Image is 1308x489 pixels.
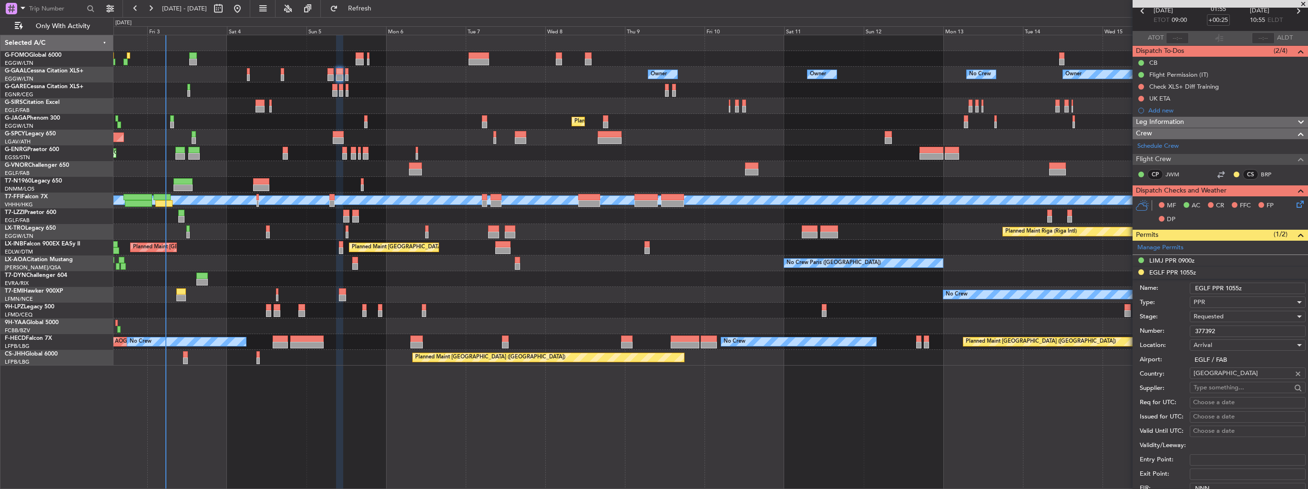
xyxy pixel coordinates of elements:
input: --:-- [1166,32,1189,44]
div: Check XLS+ Diff Training [1149,82,1219,91]
div: Mon 13 [943,26,1023,35]
div: Choose a date [1193,427,1302,436]
span: (2/4) [1274,46,1288,56]
button: Only With Activity [10,19,103,34]
div: CB [1149,59,1157,67]
span: Flight Crew [1136,154,1171,165]
a: EGGW/LTN [5,122,33,130]
span: AC [1192,201,1200,211]
span: T7-N1960 [5,178,31,184]
span: Dispatch To-Dos [1136,46,1184,57]
a: T7-LZZIPraetor 600 [5,210,56,215]
a: EGGW/LTN [5,75,33,82]
div: Tue 14 [1023,26,1103,35]
span: CS-JHH [5,351,25,357]
div: Owner [651,67,667,81]
a: CS-JHHGlobal 6000 [5,351,58,357]
div: Planned Maint [GEOGRAPHIC_DATA] ([GEOGRAPHIC_DATA]) [352,240,502,255]
a: EGGW/LTN [5,233,33,240]
a: T7-FFIFalcon 7X [5,194,48,200]
div: Tue 7 [466,26,545,35]
div: Thu 9 [625,26,705,35]
a: LFMD/CEQ [5,311,32,318]
a: T7-DYNChallenger 604 [5,273,67,278]
span: 09:00 [1172,16,1187,25]
div: Planned Maint [GEOGRAPHIC_DATA] ([GEOGRAPHIC_DATA]) [415,350,565,365]
span: Requested [1194,312,1224,321]
a: G-GAALCessna Citation XLS+ [5,68,83,74]
span: T7-FFI [5,194,21,200]
label: Number: [1140,326,1190,336]
div: LIMJ PPR 0900z [1149,256,1195,265]
a: EGSS/STN [5,154,30,161]
span: Leg Information [1136,117,1184,128]
div: CS [1243,169,1258,180]
label: Country: [1140,369,1190,379]
span: (1/2) [1274,229,1288,239]
div: Planned Maint [GEOGRAPHIC_DATA] [133,240,224,255]
span: 10:55 [1250,16,1265,25]
div: No Crew [969,67,991,81]
div: Sun 5 [307,26,386,35]
span: 9H-YAA [5,320,26,326]
span: 9H-LPZ [5,304,24,310]
a: G-JAGAPhenom 300 [5,115,60,121]
a: G-SPCYLegacy 650 [5,131,56,137]
a: Schedule Crew [1137,142,1179,151]
label: Location: [1140,341,1190,350]
span: G-GARE [5,84,27,90]
a: LFPB/LBG [5,343,30,350]
label: Req for UTC: [1140,398,1190,407]
span: Permits [1136,230,1158,241]
a: EVRA/RIX [5,280,29,287]
span: G-SPCY [5,131,25,137]
span: ETOT [1154,16,1169,25]
span: Crew [1136,128,1152,139]
span: FFC [1240,201,1251,211]
div: Choose a date [1193,412,1302,422]
a: EGLF/FAB [5,170,30,177]
label: Airport: [1140,355,1190,365]
a: LFPB/LBG [5,358,30,366]
a: VHHH/HKG [5,201,33,208]
span: G-SIRS [5,100,23,105]
label: Type: [1140,298,1190,307]
span: MF [1167,201,1176,211]
span: FP [1267,201,1274,211]
div: Planned Maint Riga (Riga Intl) [1005,224,1077,239]
label: Stage: [1140,312,1190,322]
div: Wed 8 [545,26,625,35]
a: LFMN/NCE [5,295,33,303]
span: LX-INB [5,241,23,247]
div: AOG Maint Paris ([GEOGRAPHIC_DATA]) [115,335,215,349]
a: BRP [1261,170,1282,179]
span: F-HECD [5,336,26,341]
div: CP [1147,169,1163,180]
div: Mon 6 [386,26,466,35]
a: 9H-LPZLegacy 500 [5,304,54,310]
a: Manage Permits [1137,243,1184,253]
div: Planned Maint [GEOGRAPHIC_DATA] ([GEOGRAPHIC_DATA]) [574,114,725,129]
div: Add new [1148,106,1303,114]
div: Sat 11 [784,26,864,35]
span: G-VNOR [5,163,28,168]
span: Only With Activity [25,23,101,30]
span: [DATE] [1250,6,1269,16]
a: DNMM/LOS [5,185,34,193]
span: Refresh [340,5,380,12]
span: ALDT [1277,33,1293,43]
span: ATOT [1148,33,1164,43]
label: Issued for UTC: [1140,412,1190,422]
span: 01:55 [1211,5,1226,14]
div: Owner [1065,67,1082,81]
input: Type something... [1194,380,1291,395]
div: No Crew [946,287,968,302]
label: Entry Point: [1140,455,1190,465]
a: G-SIRSCitation Excel [5,100,60,105]
a: G-FOMOGlobal 6000 [5,52,61,58]
a: EGLF/FAB [5,107,30,114]
div: Sun 12 [864,26,943,35]
a: G-ENRGPraetor 600 [5,147,59,153]
div: No Crew [130,335,152,349]
div: Fri 3 [147,26,227,35]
